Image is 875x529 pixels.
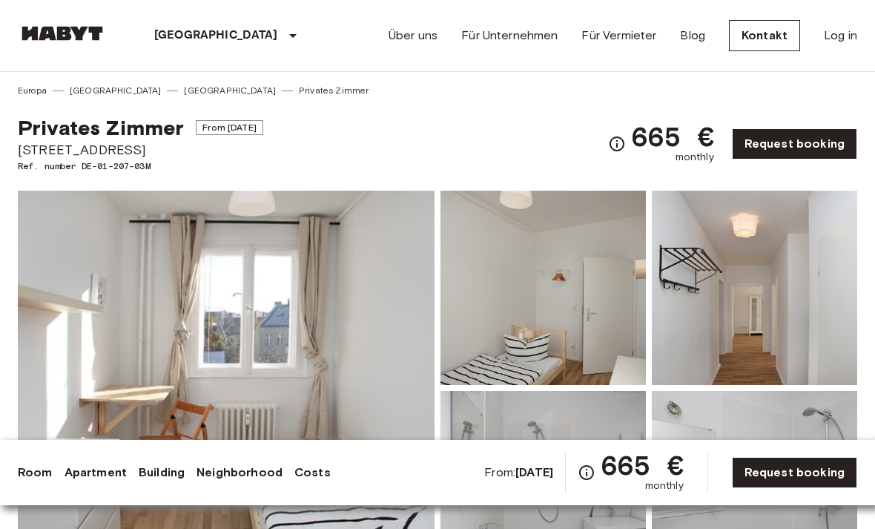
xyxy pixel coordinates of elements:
[484,464,553,481] span: From:
[461,27,558,45] a: Für Unternehmen
[154,27,278,45] p: [GEOGRAPHIC_DATA]
[608,135,626,153] svg: Check cost overview for full price breakdown. Please note that discounts apply to new joiners onl...
[680,27,705,45] a: Blog
[18,140,263,160] span: [STREET_ADDRESS]
[676,150,714,165] span: monthly
[196,120,263,135] span: From [DATE]
[18,464,53,482] a: Room
[65,464,127,482] a: Apartment
[645,479,684,493] span: monthly
[824,27,857,45] a: Log in
[732,128,857,160] a: Request booking
[578,464,595,482] svg: Check cost overview for full price breakdown. Please note that discounts apply to new joiners onl...
[139,464,185,482] a: Building
[601,452,684,479] span: 665 €
[515,465,553,479] b: [DATE]
[197,464,283,482] a: Neighborhood
[18,84,47,97] a: Europa
[652,191,857,385] img: Picture of unit DE-01-207-03M
[729,20,800,51] a: Kontakt
[389,27,437,45] a: Über uns
[294,464,331,482] a: Costs
[299,84,369,97] a: Privates Zimmer
[184,84,276,97] a: [GEOGRAPHIC_DATA]
[732,457,857,488] a: Request booking
[18,160,263,173] span: Ref. number DE-01-207-03M
[18,26,107,41] img: Habyt
[18,115,184,140] span: Privates Zimmer
[632,123,714,150] span: 665 €
[440,191,646,385] img: Picture of unit DE-01-207-03M
[70,84,162,97] a: [GEOGRAPHIC_DATA]
[581,27,656,45] a: Für Vermieter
